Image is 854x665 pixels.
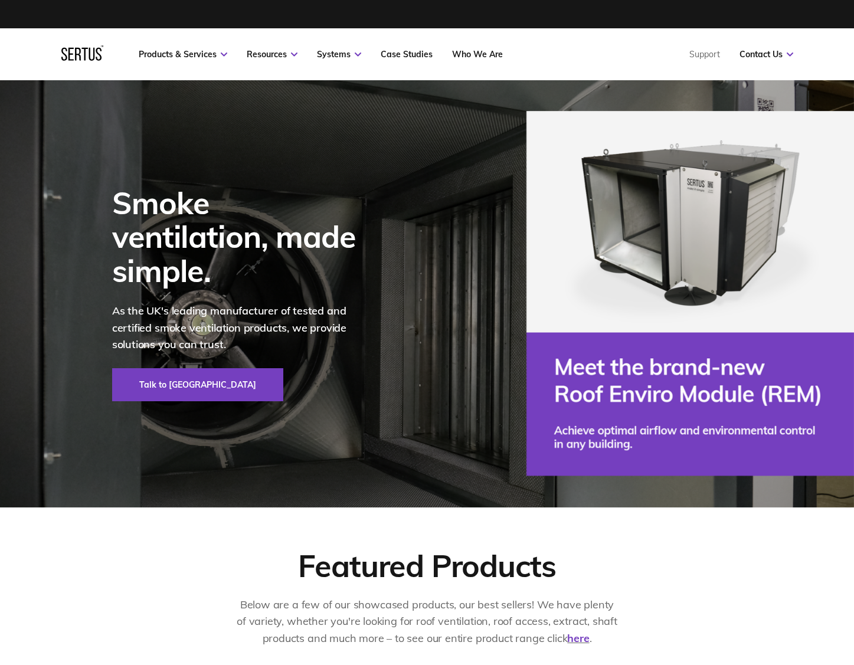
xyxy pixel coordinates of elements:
[298,546,555,585] div: Featured Products
[452,49,503,60] a: Who We Are
[317,49,361,60] a: Systems
[139,49,227,60] a: Products & Services
[795,608,854,665] iframe: Chat Widget
[247,49,297,60] a: Resources
[235,597,619,647] p: Below are a few of our showcased products, our best sellers! We have plenty of variety, whether y...
[689,49,720,60] a: Support
[112,186,372,287] div: Smoke ventilation, made simple.
[112,303,372,353] p: As the UK's leading manufacturer of tested and certified smoke ventilation products, we provide s...
[740,49,793,60] a: Contact Us
[567,631,589,645] a: here
[381,49,433,60] a: Case Studies
[112,368,283,401] a: Talk to [GEOGRAPHIC_DATA]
